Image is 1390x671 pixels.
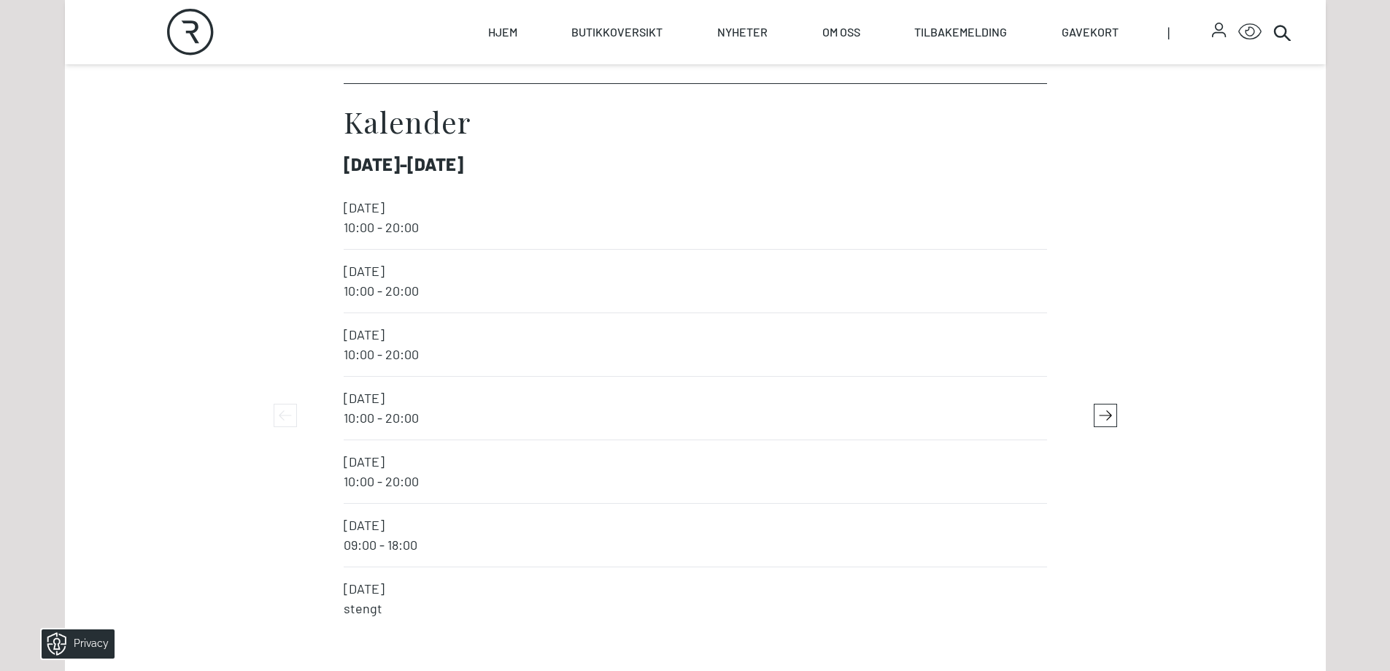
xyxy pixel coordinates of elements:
span: [DATE] [344,198,1047,218]
iframe: Manage Preferences [15,624,134,664]
button: Open Accessibility Menu [1238,20,1262,44]
h3: [DATE] - [DATE] [344,154,1047,175]
span: [DATE] [344,261,1047,281]
span: 10:00 - 20:00 [344,472,1047,491]
span: [DATE] [344,515,1047,535]
span: [DATE] [344,325,1047,345]
span: 10:00 - 20:00 [344,408,1047,428]
span: [DATE] [344,452,1047,472]
span: stengt [344,599,1047,618]
span: [DATE] [344,388,1047,408]
span: [DATE] [344,579,1047,599]
span: 10:00 - 20:00 [344,345,1047,364]
h2: Kalender [344,107,1047,137]
span: 10:00 - 20:00 [344,281,1047,301]
span: 10:00 - 20:00 [344,218,1047,237]
span: 09:00 - 18:00 [344,535,1047,555]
